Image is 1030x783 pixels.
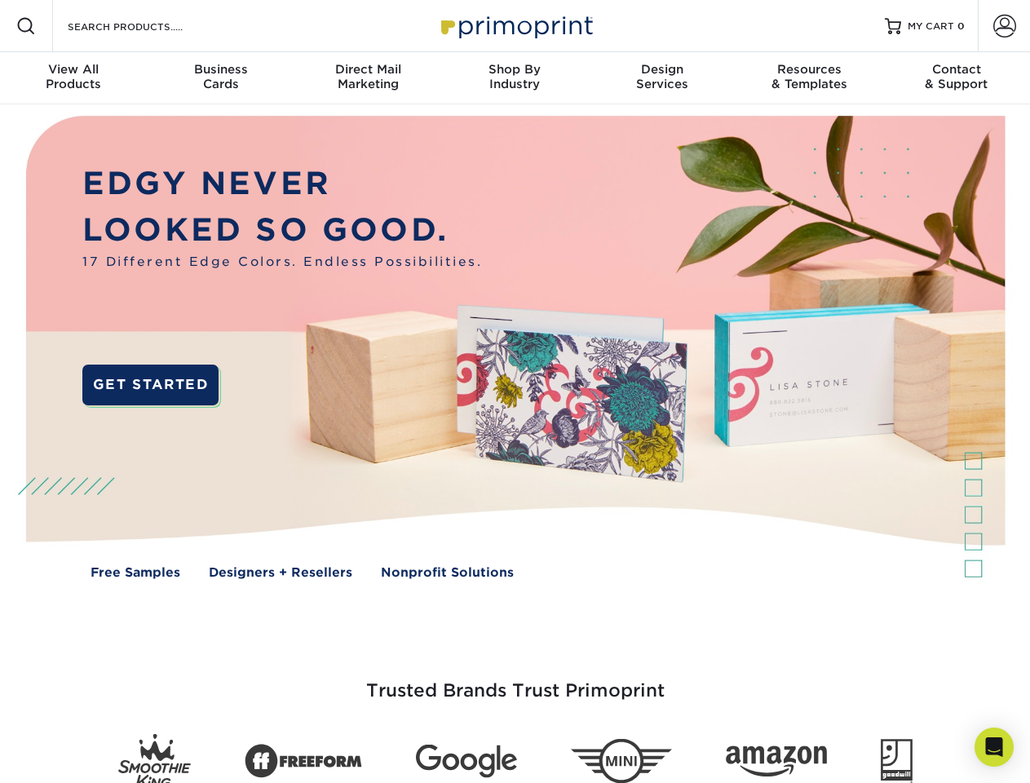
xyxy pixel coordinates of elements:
div: Open Intercom Messenger [975,728,1014,767]
a: Direct MailMarketing [294,52,441,104]
span: Shop By [441,62,588,77]
div: Services [589,62,736,91]
img: Primoprint [434,8,597,43]
img: Goodwill [881,739,913,783]
span: MY CART [908,20,954,33]
div: Industry [441,62,588,91]
a: Nonprofit Solutions [381,564,514,582]
a: BusinessCards [147,52,294,104]
a: Resources& Templates [736,52,882,104]
h3: Trusted Brands Trust Primoprint [38,641,992,721]
div: & Support [883,62,1030,91]
div: Cards [147,62,294,91]
a: GET STARTED [82,365,219,405]
span: 0 [957,20,965,32]
span: Resources [736,62,882,77]
span: Direct Mail [294,62,441,77]
a: Designers + Resellers [209,564,352,582]
a: Contact& Support [883,52,1030,104]
p: LOOKED SO GOOD. [82,207,482,254]
p: EDGY NEVER [82,161,482,207]
div: & Templates [736,62,882,91]
img: Google [416,745,517,778]
a: Shop ByIndustry [441,52,588,104]
span: Business [147,62,294,77]
img: Amazon [726,746,827,777]
input: SEARCH PRODUCTS..... [66,16,225,36]
a: Free Samples [91,564,180,582]
div: Marketing [294,62,441,91]
span: Design [589,62,736,77]
span: 17 Different Edge Colors. Endless Possibilities. [82,253,482,272]
a: DesignServices [589,52,736,104]
span: Contact [883,62,1030,77]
